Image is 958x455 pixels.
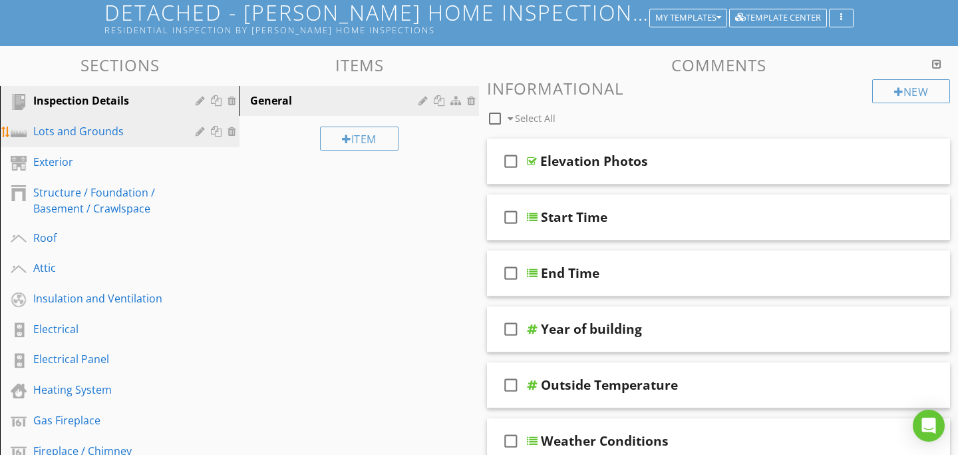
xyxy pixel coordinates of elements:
[33,260,176,276] div: Attic
[33,382,176,398] div: Heating System
[649,9,727,27] button: My Templates
[33,154,176,170] div: Exterior
[541,265,599,281] div: End Time
[320,127,399,151] div: Item
[540,153,648,169] div: Elevation Photos
[515,112,556,125] span: Select All
[33,290,176,306] div: Insulation and Ventilation
[487,56,950,74] h3: Comments
[872,79,950,103] div: New
[500,145,522,177] i: check_box_outline_blank
[913,410,945,442] div: Open Intercom Messenger
[735,13,821,23] div: Template Center
[541,321,642,337] div: Year of building
[500,313,522,345] i: check_box_outline_blank
[500,369,522,401] i: check_box_outline_blank
[250,93,422,109] div: General
[104,25,654,35] div: Residential Inspection by [PERSON_NAME] Home Inspections
[33,123,176,139] div: Lots and Grounds
[655,13,721,23] div: My Templates
[33,351,176,367] div: Electrical Panel
[33,412,176,428] div: Gas Fireplace
[33,230,176,246] div: Roof
[541,377,678,393] div: Outside Temperature
[33,321,176,337] div: Electrical
[33,185,176,217] div: Structure / Foundation / Basement / Crawlspace
[500,201,522,233] i: check_box_outline_blank
[239,56,479,74] h3: Items
[729,9,827,27] button: Template Center
[541,209,607,225] div: Start Time
[33,93,176,109] div: Inspection Details
[729,11,827,23] a: Template Center
[541,433,669,449] div: Weather Conditions
[500,257,522,289] i: check_box_outline_blank
[104,1,854,35] h1: DETACHED - [PERSON_NAME] Home Inspections from [PERSON_NAME] Residential Inspections Inc.
[487,79,950,97] h3: Informational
